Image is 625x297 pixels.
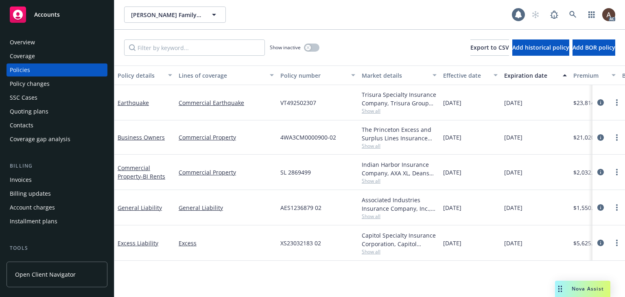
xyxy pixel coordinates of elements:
span: [DATE] [504,133,522,142]
div: Policy details [118,71,163,80]
span: - BI Rents [141,173,165,180]
a: more [612,167,622,177]
div: Installment plans [10,215,57,228]
span: Show all [362,213,437,220]
div: Coverage gap analysis [10,133,70,146]
div: Policy changes [10,77,50,90]
button: [PERSON_NAME] Family Exempt Trust [124,7,226,23]
a: Excess Liability [118,239,158,247]
button: Add historical policy [512,39,569,56]
button: Export to CSV [470,39,509,56]
div: Lines of coverage [179,71,265,80]
span: $5,625.00 [573,239,599,247]
button: Nova Assist [555,281,610,297]
div: Overview [10,36,35,49]
span: Show inactive [270,44,301,51]
span: $21,020.00 [573,133,603,142]
div: SSC Cases [10,91,37,104]
div: Indian Harbor Insurance Company, AXA XL, Deans and [PERSON_NAME] [362,160,437,177]
div: Effective date [443,71,489,80]
div: Contacts [10,119,33,132]
a: Contacts [7,119,107,132]
a: more [612,203,622,212]
span: $23,814.00 [573,98,603,107]
button: Effective date [440,66,501,85]
a: circleInformation [596,98,605,107]
a: more [612,238,622,248]
a: circleInformation [596,203,605,212]
div: Market details [362,71,428,80]
div: Quoting plans [10,105,48,118]
span: XS23032183 02 [280,239,321,247]
a: Installment plans [7,215,107,228]
a: Commercial Property [179,133,274,142]
span: Nova Assist [572,285,604,292]
div: Capitol Specialty Insurance Corporation, Capitol Indemnity Corporation, Amwins [362,231,437,248]
button: Add BOR policy [573,39,615,56]
div: Policy number [280,71,346,80]
a: Commercial Property [179,168,274,177]
span: [DATE] [443,168,461,177]
div: Coverage [10,50,35,63]
a: Billing updates [7,187,107,200]
div: Policies [10,63,30,76]
a: Coverage [7,50,107,63]
input: Filter by keyword... [124,39,265,56]
a: Start snowing [527,7,544,23]
span: [DATE] [504,239,522,247]
div: Tools [7,244,107,252]
a: circleInformation [596,167,605,177]
span: 4WA3CM0000900-02 [280,133,336,142]
span: Add BOR policy [573,44,615,51]
a: Invoices [7,173,107,186]
a: Coverage gap analysis [7,133,107,146]
a: Commercial Property [118,164,165,180]
span: SL 2869499 [280,168,311,177]
span: $2,032.00 [573,168,599,177]
span: [DATE] [443,133,461,142]
a: circleInformation [596,133,605,142]
a: Quoting plans [7,105,107,118]
a: Accounts [7,3,107,26]
a: Commercial Earthquake [179,98,274,107]
span: Open Client Navigator [15,270,76,279]
span: [DATE] [443,98,461,107]
a: Business Owners [118,133,165,141]
a: SSC Cases [7,91,107,104]
span: VT492502307 [280,98,316,107]
span: Show all [362,142,437,149]
div: Premium [573,71,607,80]
span: Accounts [34,11,60,18]
button: Policy number [277,66,358,85]
a: General Liability [179,203,274,212]
a: General Liability [118,204,162,212]
div: Trisura Specialty Insurance Company, Trisura Group Ltd., Amwins [362,90,437,107]
button: Expiration date [501,66,570,85]
a: Policy changes [7,77,107,90]
span: Show all [362,177,437,184]
a: Report a Bug [546,7,562,23]
button: Market details [358,66,440,85]
div: Invoices [10,173,32,186]
img: photo [602,8,615,21]
span: [PERSON_NAME] Family Exempt Trust [131,11,201,19]
button: Policy details [114,66,175,85]
a: more [612,98,622,107]
a: circleInformation [596,238,605,248]
a: Overview [7,36,107,49]
div: Billing [7,162,107,170]
a: Excess [179,239,274,247]
a: more [612,133,622,142]
a: Policies [7,63,107,76]
div: Drag to move [555,281,565,297]
span: [DATE] [504,168,522,177]
span: Show all [362,107,437,114]
a: Account charges [7,201,107,214]
div: Expiration date [504,71,558,80]
div: Associated Industries Insurance Company, Inc., AmTrust Financial Services, Amwins [362,196,437,213]
button: Premium [570,66,619,85]
span: [DATE] [504,98,522,107]
a: Search [565,7,581,23]
div: Billing updates [10,187,51,200]
a: Earthquake [118,99,149,107]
